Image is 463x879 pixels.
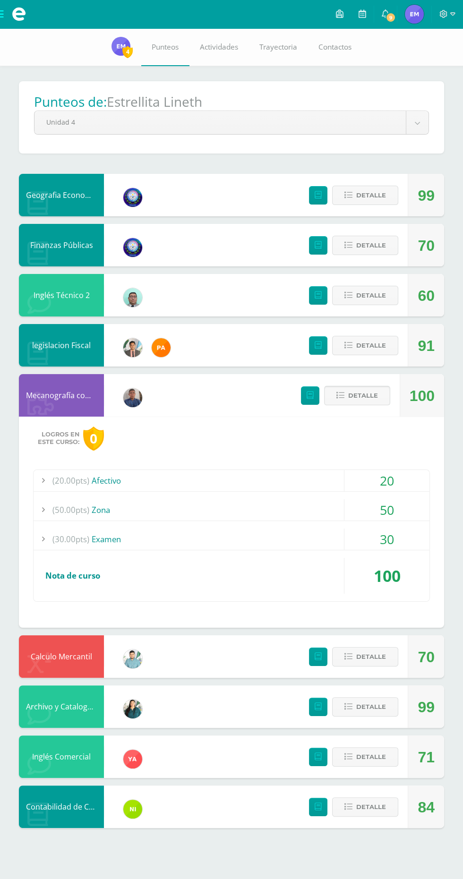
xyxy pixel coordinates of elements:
span: 4 [122,46,133,58]
span: Detalle [356,648,386,666]
div: 99 [418,686,435,728]
div: 91 [418,324,435,367]
div: Examen [34,529,429,550]
div: Archivo y Catalogacion EspIngles [19,685,104,728]
a: Actividades [189,28,249,66]
a: Unidad 4 [34,111,429,134]
span: Detalle [356,698,386,716]
div: Calculo Mercantil [19,635,104,678]
span: (30.00pts) [52,529,89,550]
span: (20.00pts) [52,470,89,491]
span: (50.00pts) [52,499,89,521]
img: 81049356b3b16f348f04480ea0cb6817.png [152,338,171,357]
span: Detalle [356,187,386,204]
div: 70 [418,636,435,678]
span: 9 [386,12,396,23]
div: legislacion Fiscal [19,324,104,367]
img: f58bb6038ea3a85f08ed05377cd67300.png [123,700,142,718]
span: Punteos [152,42,179,52]
div: 71 [418,736,435,778]
a: Punteos [141,28,189,66]
div: 100 [410,375,435,417]
div: 70 [418,224,435,267]
span: Detalle [348,387,378,404]
button: Detalle [332,697,398,717]
button: Detalle [324,386,390,405]
span: Unidad 4 [46,111,394,133]
div: Afectivo [34,470,429,491]
span: Detalle [356,287,386,304]
div: 30 [344,529,429,550]
button: Detalle [332,236,398,255]
a: Contactos [308,28,362,66]
div: 60 [418,274,435,317]
button: Detalle [332,286,398,305]
button: Detalle [332,647,398,666]
span: Detalle [356,237,386,254]
img: bf66807720f313c6207fc724d78fb4d0.png [123,388,142,407]
img: 38991008722c8d66f2d85f4b768620e4.png [123,238,142,257]
button: Detalle [332,797,398,817]
span: Contactos [318,42,352,52]
img: d725921d36275491089fe2b95fc398a7.png [123,338,142,357]
div: Zona [34,499,429,521]
span: Trayectoria [259,42,297,52]
div: Inglés Comercial [19,735,104,778]
span: Logros en este curso: [38,431,79,446]
button: Detalle [332,186,398,205]
div: Mecanografía computarizada [19,374,104,417]
div: 0 [83,427,104,451]
div: Contabilidad de Costos [19,785,104,828]
div: 99 [418,174,435,217]
span: Detalle [356,748,386,766]
span: Actividades [200,42,238,52]
img: 3bbeeb896b161c296f86561e735fa0fc.png [123,649,142,668]
button: Detalle [332,336,398,355]
h1: Estrellita Lineth [107,93,202,111]
div: Inglés Técnico 2 [19,274,104,316]
span: Detalle [356,798,386,816]
span: Nota de curso [45,570,100,581]
a: Trayectoria [249,28,308,66]
div: 100 [344,558,429,594]
img: d4d564538211de5578f7ad7a2fdd564e.png [123,288,142,307]
button: Detalle [332,747,398,767]
div: Geografia Economica [19,174,104,216]
img: 38991008722c8d66f2d85f4b768620e4.png [123,188,142,207]
img: 90ee13623fa7c5dbc2270dab131931b4.png [123,750,142,768]
span: Detalle [356,337,386,354]
div: 50 [344,499,429,521]
img: 9ca8b07eed1c8b66a3dd7b5d2f85188a.png [111,37,130,56]
img: ca60df5ae60ada09d1f93a1da4ab2e41.png [123,800,142,819]
div: 20 [344,470,429,491]
div: 84 [418,786,435,828]
h1: Punteos de: [34,93,107,111]
div: Finanzas Públicas [19,224,104,266]
img: 9ca8b07eed1c8b66a3dd7b5d2f85188a.png [405,5,424,24]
